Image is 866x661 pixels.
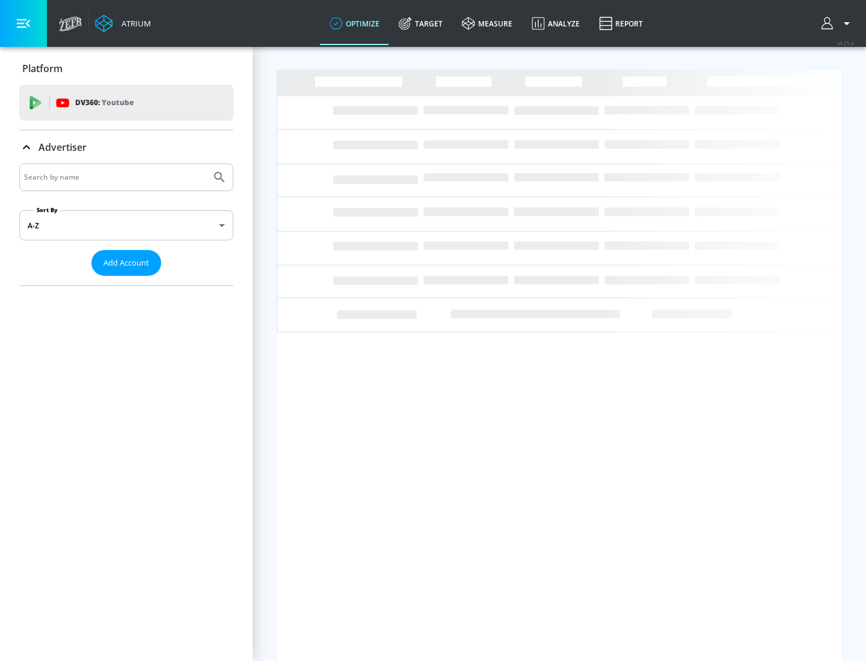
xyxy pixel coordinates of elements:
[19,210,233,240] div: A-Z
[34,206,60,214] label: Sort By
[452,2,522,45] a: measure
[91,250,161,276] button: Add Account
[117,18,151,29] div: Atrium
[75,96,134,109] p: DV360:
[320,2,389,45] a: optimize
[837,40,854,46] span: v 4.25.4
[19,52,233,85] div: Platform
[95,14,151,32] a: Atrium
[389,2,452,45] a: Target
[24,169,206,185] input: Search by name
[19,85,233,121] div: DV360: Youtube
[38,141,87,154] p: Advertiser
[19,130,233,164] div: Advertiser
[19,276,233,285] nav: list of Advertiser
[589,2,653,45] a: Report
[22,62,63,75] p: Platform
[102,96,134,109] p: Youtube
[522,2,589,45] a: Analyze
[103,256,149,270] span: Add Account
[19,163,233,285] div: Advertiser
